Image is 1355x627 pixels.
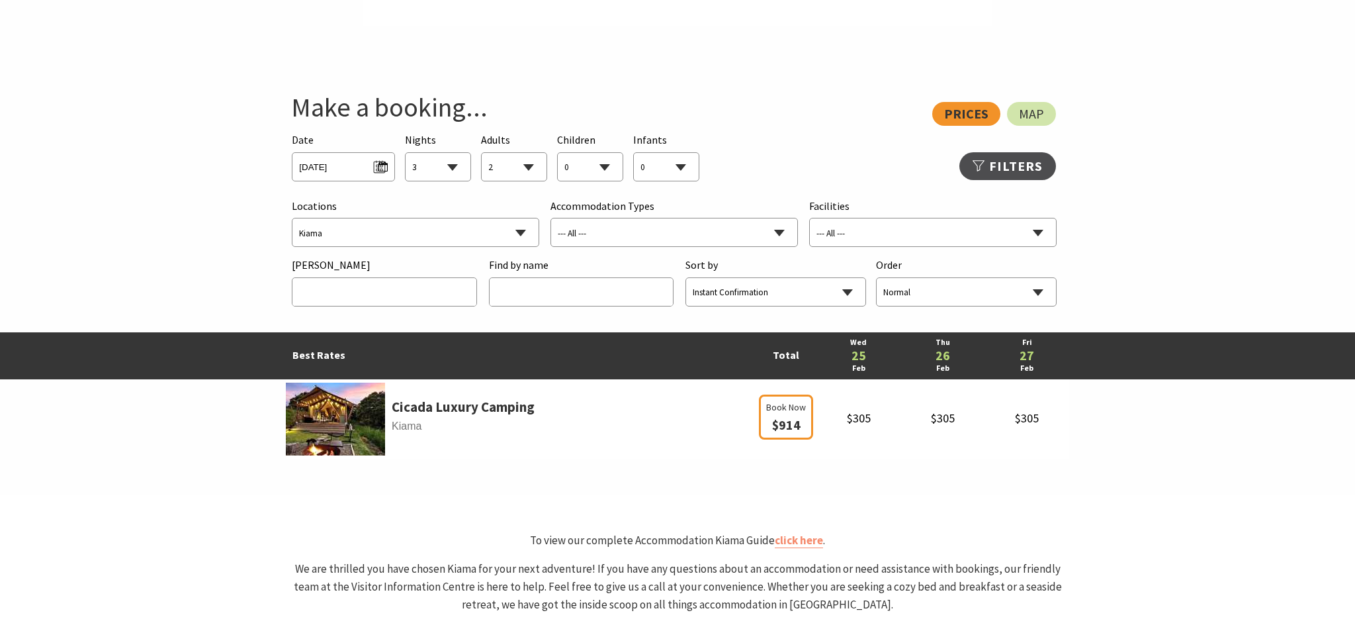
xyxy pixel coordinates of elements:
[489,257,548,274] span: Find by name
[766,400,806,414] span: Book Now
[992,336,1063,349] a: Fri
[405,132,436,149] span: Nights
[1007,102,1056,126] a: Map
[392,396,535,418] a: Cicada Luxury Camping
[633,133,667,146] span: Infants
[823,362,894,375] a: Feb
[557,133,595,146] span: Children
[286,560,1069,614] p: We are thrilled you have chosen Kiama for your next adventure! If you have any questions about an...
[847,410,871,426] span: $305
[908,362,979,375] a: Feb
[931,410,955,426] span: $305
[1015,410,1039,426] span: $305
[992,349,1063,362] a: 27
[908,336,979,349] a: Thu
[756,332,816,379] td: Total
[286,418,756,435] span: Kiama
[299,156,387,174] span: [DATE]
[286,383,385,456] img: cicadalc-primary-31d37d92-1cfa-4b29-b30e-8e55f9b407e4.jpg
[775,533,823,548] a: click here
[772,416,801,433] span: $914
[481,133,510,146] span: Adults
[685,257,749,274] span: Sort by
[292,133,314,146] span: Date
[1019,109,1044,119] span: Map
[286,332,756,379] td: Best Rates
[809,198,873,215] span: Facilities
[992,362,1063,375] a: Feb
[876,257,940,274] span: Order
[292,198,355,215] span: Locations
[759,419,813,432] a: Book Now $914
[823,336,894,349] a: Wed
[405,132,471,181] div: Choose a number of nights
[823,349,894,362] a: 25
[292,257,371,274] span: [PERSON_NAME]
[908,349,979,362] a: 26
[286,532,1069,550] p: To view our complete Accommodation Kiama Guide .
[292,132,394,181] div: Please choose your desired arrival date
[550,198,654,215] span: Accommodation Types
